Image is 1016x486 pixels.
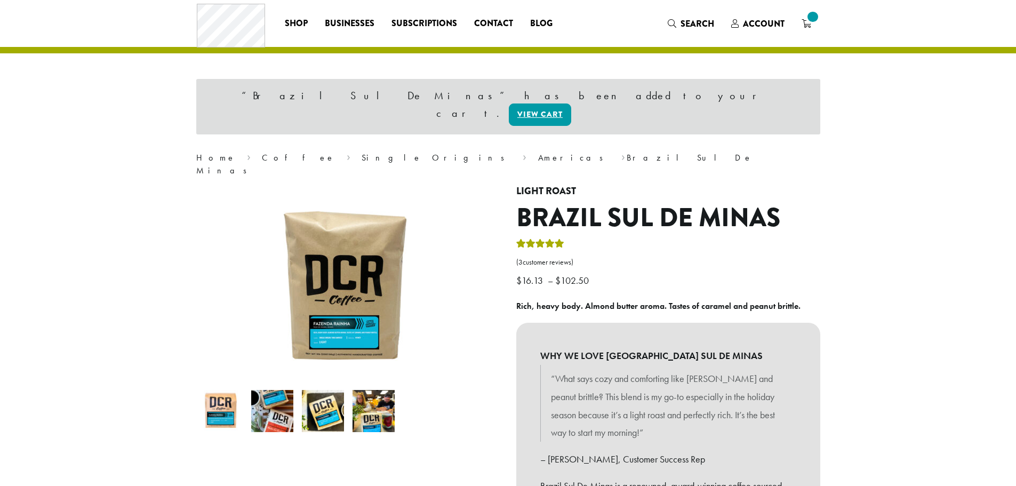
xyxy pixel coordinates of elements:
[538,152,610,163] a: Americas
[276,15,316,32] a: Shop
[518,258,523,267] span: 3
[474,17,513,30] span: Contact
[548,274,553,286] span: –
[516,300,801,312] b: Rich, heavy body. Almond butter aroma. Tastes of caramel and peanut brittle.
[530,17,553,30] span: Blog
[262,152,335,163] a: Coffee
[621,148,625,164] span: ›
[201,390,243,432] img: Brazil Sul De Minas
[509,103,571,126] a: View cart
[681,18,714,30] span: Search
[302,390,344,432] img: Brazil Sul De Minas - Image 3
[353,390,395,432] img: Brazil Sul De Minas - Image 4
[196,152,820,177] nav: Breadcrumb
[247,148,251,164] span: ›
[196,152,236,163] a: Home
[362,152,511,163] a: Single Origins
[555,274,561,286] span: $
[516,186,820,197] h4: Light Roast
[285,17,308,30] span: Shop
[196,79,820,134] div: “Brazil Sul De Minas” has been added to your cart.
[516,237,564,253] div: Rated 5.00 out of 5
[659,15,723,33] a: Search
[516,274,546,286] bdi: 16.13
[743,18,785,30] span: Account
[347,148,350,164] span: ›
[391,17,457,30] span: Subscriptions
[540,347,796,365] b: WHY WE LOVE [GEOGRAPHIC_DATA] SUL DE MINAS
[325,17,374,30] span: Businesses
[523,148,526,164] span: ›
[516,203,820,234] h1: Brazil Sul De Minas
[555,274,591,286] bdi: 102.50
[516,257,820,268] a: (3customer reviews)
[251,390,293,432] img: Brazil Sul De Minas - Image 2
[551,370,786,442] p: “What says cozy and comforting like [PERSON_NAME] and peanut brittle? This blend is my go-to espe...
[516,274,522,286] span: $
[540,450,796,468] p: – [PERSON_NAME], Customer Success Rep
